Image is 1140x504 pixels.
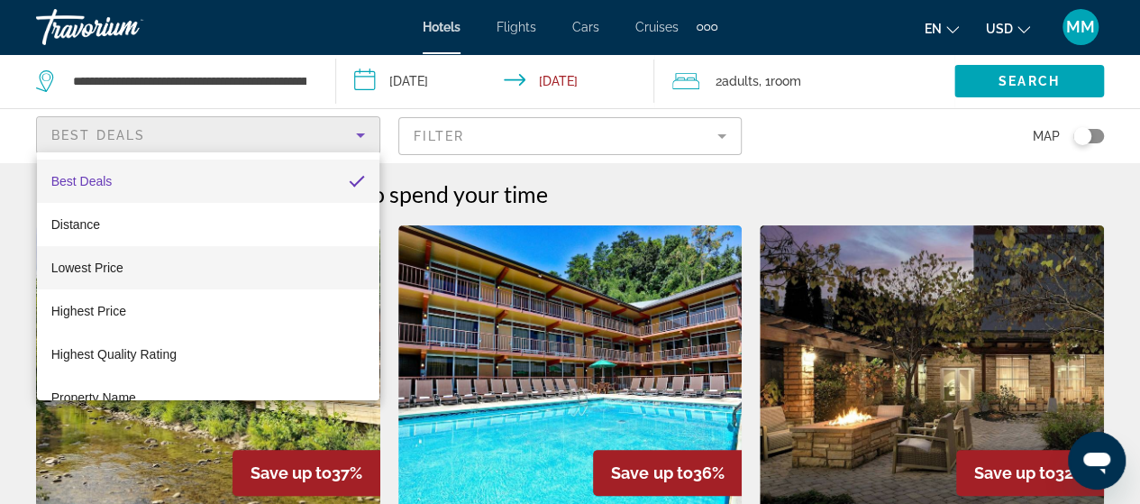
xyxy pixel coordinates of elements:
[51,217,100,232] span: Distance
[37,152,379,400] div: Sort by
[1068,432,1126,490] iframe: Button to launch messaging window
[51,347,177,362] span: Highest Quality Rating
[51,304,126,318] span: Highest Price
[51,261,123,275] span: Lowest Price
[51,174,113,188] span: Best Deals
[51,390,136,405] span: Property Name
